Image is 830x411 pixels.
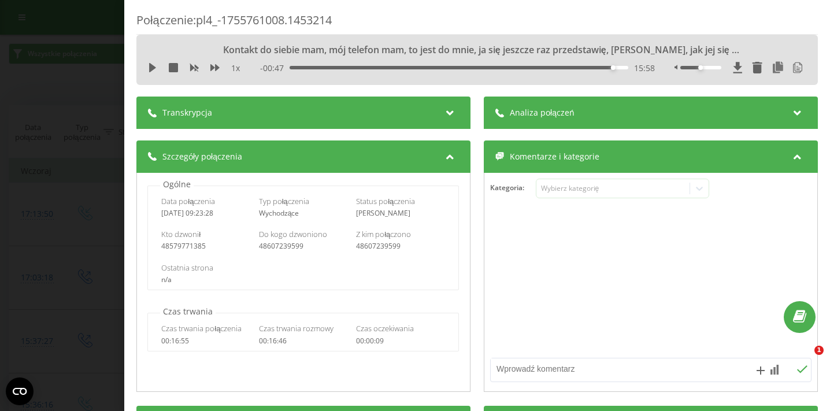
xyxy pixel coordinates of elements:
span: Transkrypcja [162,107,212,119]
span: [PERSON_NAME] [357,208,411,218]
span: Szczegóły połączenia [162,151,242,162]
div: 48579771385 [162,242,251,250]
div: 48607239599 [357,242,446,250]
p: Czas trwania [160,306,216,317]
div: 00:16:46 [259,337,348,345]
div: Kontakt do siebie mam, mój telefon mam, to jest do mnie, ja się jeszcze raz przedstawię, [PERSON_... [212,43,743,56]
p: Ogólne [160,179,194,190]
div: Połączenie : pl4_-1755761008.1453214 [136,12,818,35]
span: Komentarze i kategorie [510,151,600,162]
span: Wychodzące [259,208,299,218]
h4: Kategoria : [491,184,536,192]
span: 1 [814,346,824,355]
span: Ostatnia strona [162,262,214,273]
span: Data połączenia [162,196,216,206]
div: n/a [162,276,446,284]
span: Kto dzwonił [162,229,201,239]
span: Czas oczekiwania [357,323,414,334]
div: Wybierz kategorię [541,184,686,193]
div: 00:16:55 [162,337,251,345]
span: Czas trwania połączenia [162,323,242,334]
span: Do kogo dzwoniono [259,229,327,239]
span: 1 x [231,62,240,74]
div: Accessibility label [699,65,703,70]
span: Status połączenia [357,196,416,206]
div: [DATE] 09:23:28 [162,209,251,217]
span: - 00:47 [260,62,290,74]
div: Accessibility label [611,65,616,70]
iframe: Intercom live chat [791,346,818,373]
div: 48607239599 [259,242,348,250]
button: Open CMP widget [6,377,34,405]
span: Typ połączenia [259,196,309,206]
div: 00:00:09 [357,337,446,345]
span: Czas trwania rozmowy [259,323,334,334]
span: Z kim połączono [357,229,412,239]
span: 15:58 [634,62,655,74]
span: Analiza połączeń [510,107,575,119]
